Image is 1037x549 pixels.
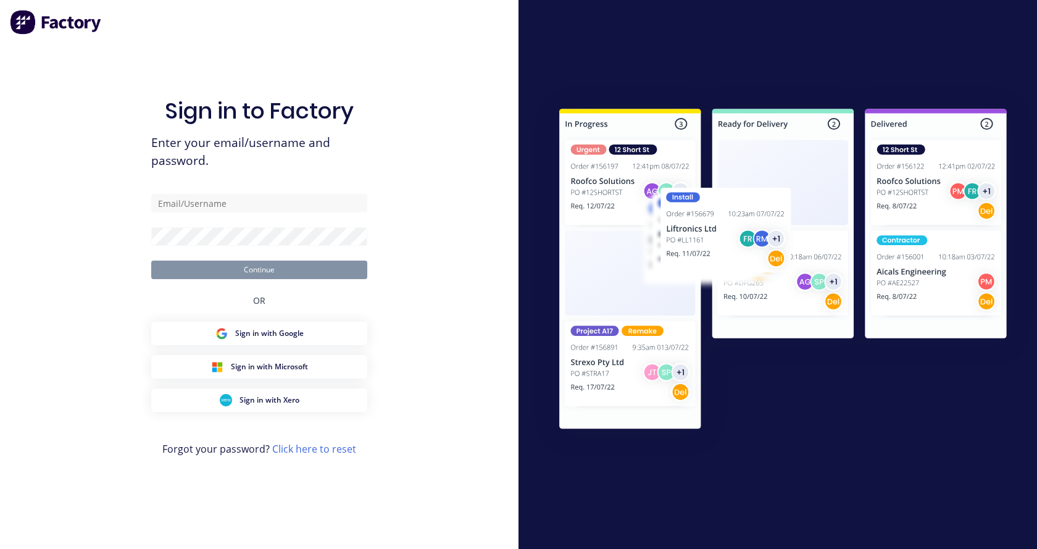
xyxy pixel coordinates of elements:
span: Enter your email/username and password. [151,134,367,170]
button: Google Sign inSign in with Google [151,322,367,345]
h1: Sign in to Factory [165,98,354,124]
button: Xero Sign inSign in with Xero [151,388,367,412]
span: Forgot your password? [162,442,356,456]
img: Xero Sign in [220,394,232,406]
img: Microsoft Sign in [211,361,223,373]
a: Click here to reset [272,442,356,456]
img: Factory [10,10,102,35]
span: Sign in with Xero [239,395,299,406]
input: Email/Username [151,194,367,212]
div: OR [253,279,265,322]
img: Google Sign in [215,327,228,340]
button: Microsoft Sign inSign in with Microsoft [151,355,367,379]
span: Sign in with Microsoft [231,361,308,372]
span: Sign in with Google [235,328,304,339]
img: Sign in [532,84,1034,458]
button: Continue [151,261,367,279]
